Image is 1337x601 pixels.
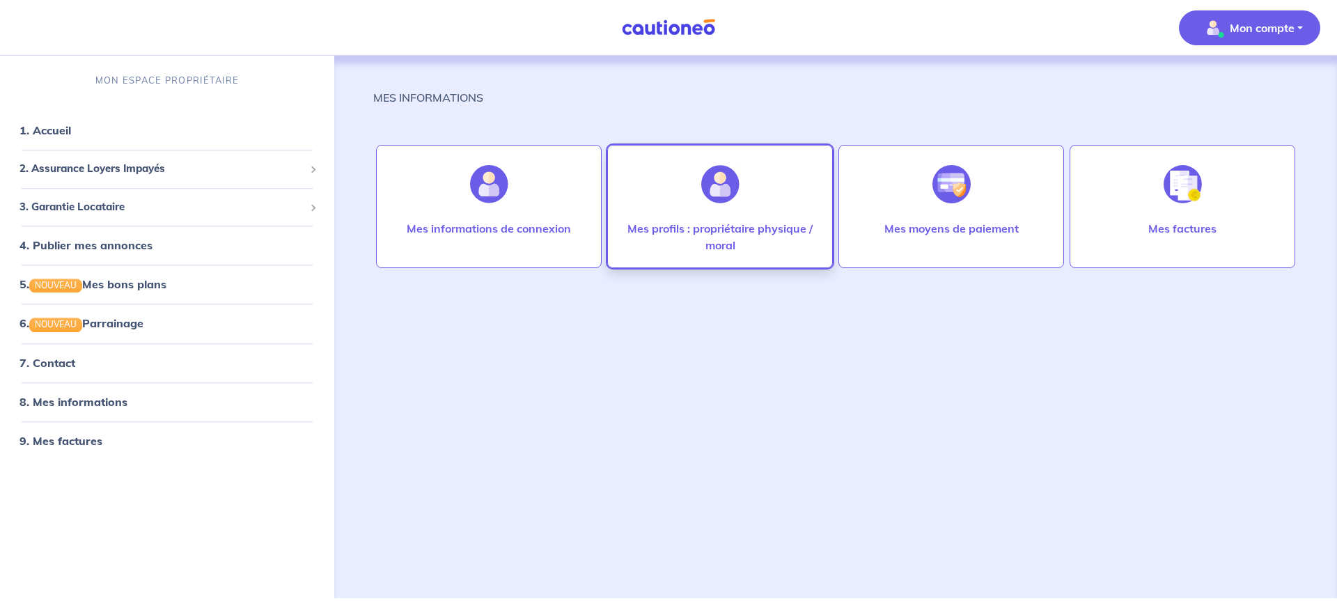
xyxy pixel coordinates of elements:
p: MES INFORMATIONS [373,89,483,106]
a: 4. Publier mes annonces [19,239,153,253]
span: 3. Garantie Locataire [19,199,304,215]
img: illu_credit_card_no_anim.svg [932,165,971,203]
div: 6.NOUVEAUParrainage [6,310,329,338]
div: 7. Contact [6,349,329,377]
div: 5.NOUVEAUMes bons plans [6,271,329,299]
img: illu_account_valid_menu.svg [1202,17,1224,39]
img: illu_invoice.svg [1164,165,1202,203]
p: Mes factures [1148,220,1217,237]
div: 2. Assurance Loyers Impayés [6,156,329,183]
div: 1. Accueil [6,117,329,145]
a: 1. Accueil [19,124,71,138]
a: 9. Mes factures [19,434,102,448]
img: Cautioneo [616,19,721,36]
div: 3. Garantie Locataire [6,194,329,221]
a: 8. Mes informations [19,395,127,409]
p: Mon compte [1230,19,1295,36]
p: Mes informations de connexion [407,220,571,237]
a: 6.NOUVEAUParrainage [19,317,143,331]
button: illu_account_valid_menu.svgMon compte [1179,10,1320,45]
p: Mes profils : propriétaire physique / moral [622,220,818,253]
img: illu_account_add.svg [701,165,740,203]
div: 8. Mes informations [6,388,329,416]
div: 4. Publier mes annonces [6,232,329,260]
img: illu_account.svg [470,165,508,203]
a: 5.NOUVEAUMes bons plans [19,278,166,292]
a: 7. Contact [19,356,75,370]
p: MON ESPACE PROPRIÉTAIRE [95,74,239,87]
p: Mes moyens de paiement [884,220,1019,237]
div: 9. Mes factures [6,427,329,455]
span: 2. Assurance Loyers Impayés [19,162,304,178]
